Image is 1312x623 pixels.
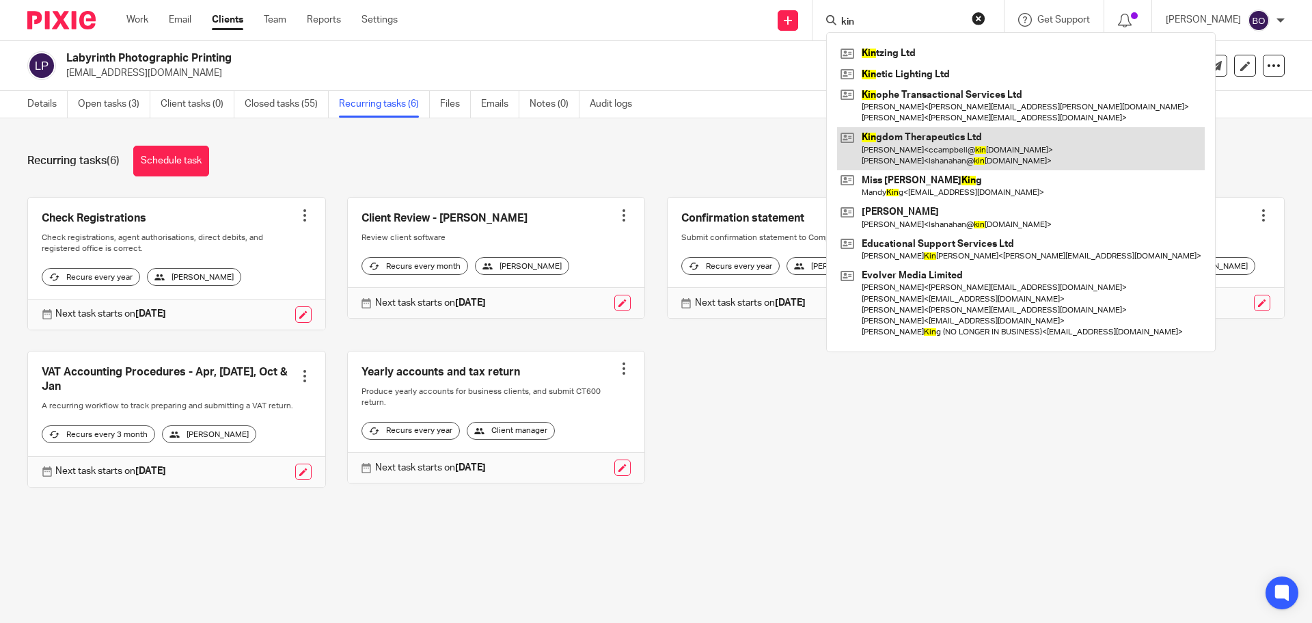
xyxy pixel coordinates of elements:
p: Next task starts on [375,461,486,475]
span: Get Support [1037,15,1090,25]
p: Next task starts on [55,464,166,478]
p: Next task starts on [375,296,486,310]
p: [EMAIL_ADDRESS][DOMAIN_NAME] [66,66,1099,80]
a: Recurring tasks (6) [339,91,430,118]
img: Pixie [27,11,96,29]
div: [PERSON_NAME] [475,257,569,275]
div: [PERSON_NAME] [147,268,241,286]
a: Team [264,13,286,27]
p: Next task starts on [695,296,806,310]
strong: [DATE] [775,298,806,308]
strong: [DATE] [455,463,486,473]
a: Reports [307,13,341,27]
div: Client manager [467,422,555,440]
div: [PERSON_NAME] [162,425,256,443]
strong: [DATE] [135,309,166,319]
a: Closed tasks (55) [245,91,329,118]
a: Email [169,13,191,27]
a: Audit logs [590,91,642,118]
input: Search [840,16,963,29]
strong: [DATE] [135,466,166,476]
button: Clear [972,12,985,25]
div: Recurs every year [681,257,780,275]
div: Recurs every month [361,257,468,275]
p: [PERSON_NAME] [1166,13,1241,27]
div: Recurs every year [361,422,460,440]
a: Schedule task [133,146,209,176]
a: Settings [361,13,398,27]
div: [PERSON_NAME] [787,257,881,275]
p: Next task starts on [55,307,166,321]
a: Details [27,91,68,118]
span: (6) [107,155,120,166]
a: Clients [212,13,243,27]
h1: Recurring tasks [27,154,120,168]
div: Recurs every 3 month [42,425,155,443]
strong: [DATE] [455,298,486,308]
a: Open tasks (3) [78,91,150,118]
a: Client tasks (0) [161,91,234,118]
div: Recurs every year [42,268,140,286]
a: Files [440,91,471,118]
img: svg%3E [1248,10,1270,31]
a: Work [126,13,148,27]
a: Notes (0) [530,91,579,118]
img: svg%3E [27,51,56,80]
h2: Labyrinth Photographic Printing [66,51,892,66]
a: Emails [481,91,519,118]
